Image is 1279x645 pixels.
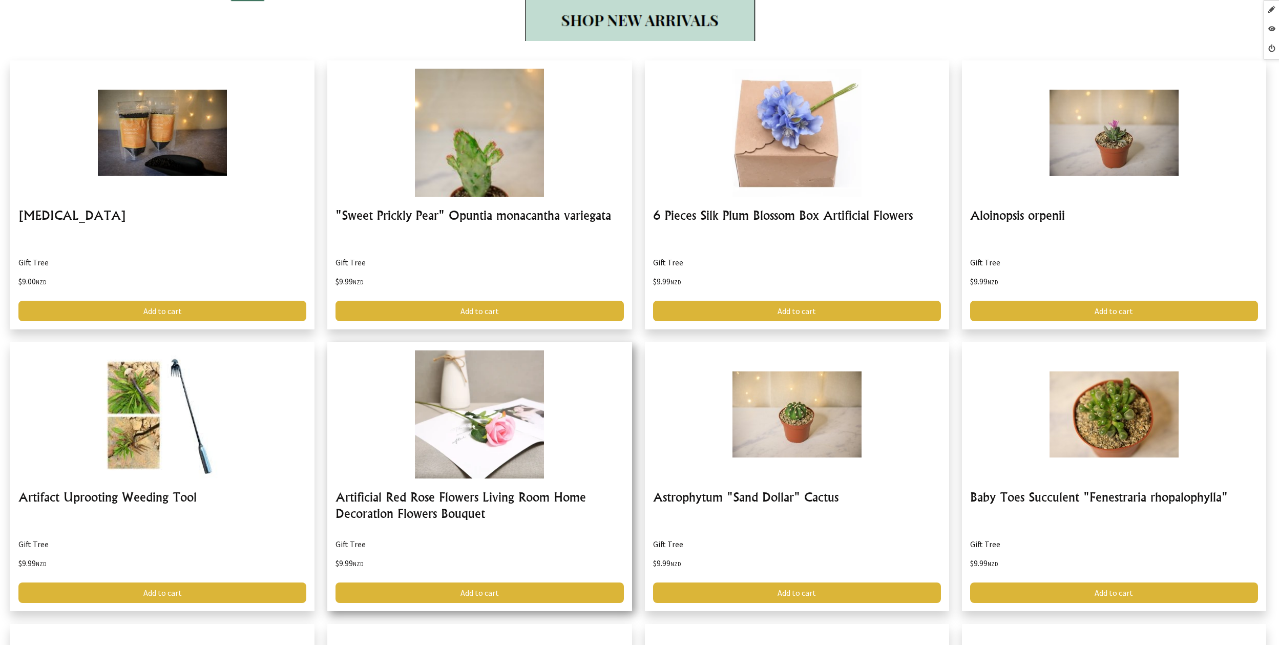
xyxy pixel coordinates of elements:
[336,582,623,603] a: Add to cart
[18,301,306,321] a: Add to cart
[653,582,941,603] a: Add to cart
[970,301,1258,321] a: Add to cart
[653,301,941,321] a: Add to cart
[18,582,306,603] a: Add to cart
[970,582,1258,603] a: Add to cart
[336,301,623,321] a: Add to cart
